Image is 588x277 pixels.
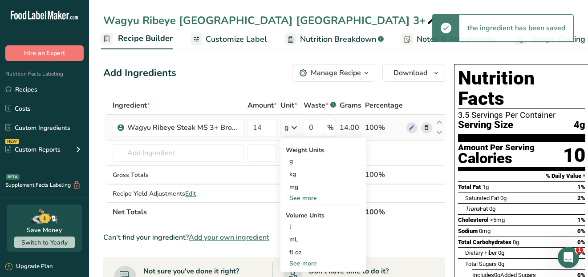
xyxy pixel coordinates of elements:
span: Amount [247,100,277,111]
span: Grams [340,100,361,111]
th: Net Totals [111,202,338,221]
span: 2% [577,195,585,201]
span: 0g [498,249,504,256]
span: Saturated Fat [465,195,499,201]
div: Upgrade Plan [5,262,53,271]
div: fl oz [289,248,357,257]
button: Download [382,64,445,82]
div: 100% [365,122,403,133]
div: See more [286,193,361,203]
div: Weight Units [286,145,361,155]
span: 1% [577,217,585,223]
div: 3.5 Servings Per Container [458,111,585,120]
span: Notes & Attachments [417,33,496,45]
span: Recipe Builder [118,32,173,44]
span: 0g [513,239,519,245]
span: 0g [489,205,495,212]
span: Serving Size [458,120,513,131]
span: Cholesterol [458,217,489,223]
span: 4g [574,120,585,131]
div: Save Money [27,225,62,235]
div: 14.00 [340,122,361,133]
div: kg [286,168,361,181]
div: Amount Per Serving [458,144,535,152]
div: Custom Reports [5,145,61,154]
a: Nutrition Breakdown [285,29,384,49]
span: 0% [577,228,585,234]
div: Recipe Yield Adjustments [113,189,244,198]
span: Total Carbohydrates [458,239,511,245]
div: Volume Units [286,211,361,220]
input: Add Ingredient [113,144,244,162]
div: Gross Totals [113,170,244,180]
span: Edit [185,189,196,198]
iframe: Intercom live chat [558,247,579,268]
span: Percentage [365,100,403,111]
span: Sodium [458,228,478,234]
a: Recipe Builder [101,28,173,50]
a: Customize Label [191,29,267,49]
span: Unit [280,100,297,111]
span: Ingredient [113,100,150,111]
span: Total Sugars [465,261,497,267]
div: g [284,122,289,133]
div: mL [289,235,357,244]
div: g [286,155,361,168]
div: NEW [5,139,19,144]
span: Fat [465,205,488,212]
span: Customize Label [206,33,267,45]
div: See more [286,259,361,268]
span: <5mg [490,217,505,223]
div: 100% [365,169,403,180]
span: Dietary Fiber [465,249,497,256]
i: Trans [465,205,480,212]
div: Calories [458,152,535,165]
div: l [289,222,357,231]
th: 100% [363,202,405,221]
span: Download [393,68,427,78]
span: 0g [500,195,507,201]
div: Wagyu Ribeye [GEOGRAPHIC_DATA] [GEOGRAPHIC_DATA] 3+ [103,12,436,28]
div: BETA [6,174,20,180]
span: 0g [498,261,504,267]
span: 0mg [479,228,491,234]
div: the ingredient has been saved [459,15,573,41]
a: Notes & Attachments [401,29,496,49]
span: 1 [576,247,583,254]
button: Switch to Yearly [14,237,75,248]
div: Can't find your ingredient? [103,232,445,243]
section: % Daily Value * [458,171,585,181]
span: 0% [577,239,585,245]
div: Add Ingredients [103,66,176,80]
div: 10 [563,144,585,167]
span: Nutrition Breakdown [300,33,376,45]
div: Wagyu Ribeye Steak MS 3+ Broadleaf [127,122,239,133]
span: 1% [577,184,585,190]
span: Switch to Yearly [21,238,68,247]
div: mg [286,181,361,193]
span: 1g [483,184,489,190]
h1: Nutrition Facts [458,68,585,109]
button: Manage Recipe [292,64,375,82]
div: Waste [304,100,336,111]
span: Add your own ingredient [189,232,269,243]
span: Total Fat [458,184,481,190]
button: Hire an Expert [5,45,84,61]
div: Manage Recipe [311,68,361,78]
